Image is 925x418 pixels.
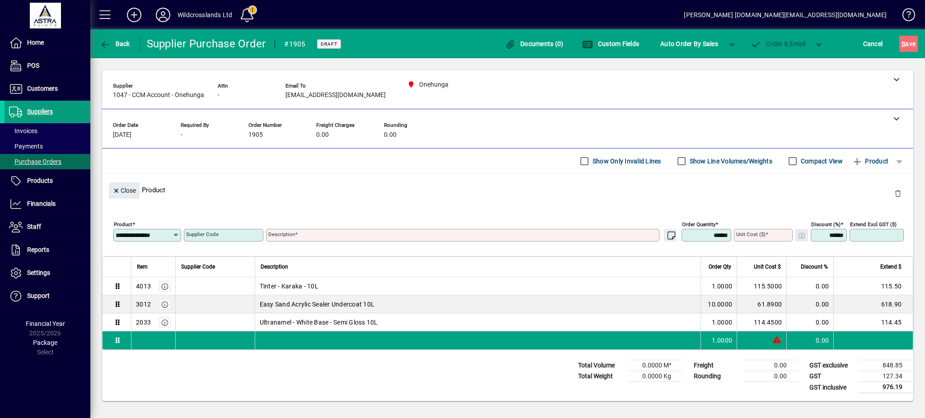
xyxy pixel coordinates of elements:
td: 0.0000 Kg [628,371,682,382]
div: 2033 [136,318,151,327]
td: 1.0000 [701,313,737,331]
td: 0.00 [786,331,833,349]
td: 0.0000 M³ [628,360,682,371]
mat-label: Order Quantity [682,221,715,228]
td: 0.00 [786,277,833,295]
span: Support [27,292,50,299]
td: GST inclusive [805,382,859,393]
app-page-header-button: Close [107,186,142,194]
button: Back [98,36,132,52]
mat-label: Product [114,221,132,228]
span: Discount % [801,262,828,272]
span: 1047 - CCM Account - Onehunga [113,92,204,99]
td: 127.34 [859,371,913,382]
a: Payments [5,139,90,154]
td: 115.50 [833,277,913,295]
span: Settings [27,269,50,276]
span: Back [100,40,130,47]
a: POS [5,55,90,77]
td: 618.90 [833,295,913,313]
a: Customers [5,78,90,100]
mat-label: Description [268,231,295,237]
td: Total Volume [574,360,628,371]
button: Save [899,36,918,52]
span: Order & Email [751,40,806,47]
td: 848.85 [859,360,913,371]
td: 114.45 [833,313,913,331]
div: 3012 [136,300,151,309]
td: Freight [689,360,743,371]
span: Home [27,39,44,46]
span: [DATE] [113,131,131,139]
button: Cancel [861,36,885,52]
td: 10.0000 [701,295,737,313]
a: Financials [5,193,90,215]
span: [EMAIL_ADDRESS][DOMAIN_NAME] [285,92,386,99]
td: GST [805,371,859,382]
a: Home [5,32,90,54]
mat-label: Discount (%) [811,221,841,228]
button: Auto Order By Sales [656,36,723,52]
span: Package [33,339,57,346]
span: Close [112,183,136,198]
span: - [181,131,182,139]
span: Invoices [9,127,37,135]
span: Tinter - Karaka - 10L [260,282,318,291]
span: Financial Year [26,320,65,327]
span: Suppliers [27,108,53,115]
label: Compact View [799,157,843,166]
span: Extend $ [880,262,902,272]
span: Draft [321,41,337,47]
label: Show Line Volumes/Weights [688,157,772,166]
button: Delete [887,182,909,204]
td: 0.00 [786,313,833,331]
td: 114.4500 [737,313,786,331]
div: Supplier Purchase Order [147,37,266,51]
td: 0.00 [743,360,798,371]
span: Financials [27,200,56,207]
span: Description [261,262,288,272]
a: Knowledge Base [896,2,914,31]
span: Documents (0) [505,40,564,47]
td: GST exclusive [805,360,859,371]
span: POS [27,62,39,69]
button: Order & Email [746,36,810,52]
div: #1905 [284,37,305,51]
td: Rounding [689,371,743,382]
span: Easy Sand Acrylic Sealer Undercoat 10L [260,300,375,309]
span: Custom Fields [582,40,639,47]
td: 61.8900 [737,295,786,313]
span: Staff [27,223,41,230]
td: 0.00 [743,371,798,382]
span: Purchase Orders [9,158,61,165]
span: Cancel [863,37,883,51]
a: Settings [5,262,90,284]
a: Staff [5,216,90,238]
td: 0.00 [786,295,833,313]
label: Show Only Invalid Lines [591,157,661,166]
div: Product [102,173,913,206]
a: Support [5,285,90,307]
app-page-header-button: Back [90,36,140,52]
td: 1.0000 [701,331,737,349]
a: Reports [5,239,90,261]
button: Add [120,7,149,23]
a: Products [5,170,90,192]
span: Reports [27,246,49,253]
button: Documents (0) [503,36,566,52]
td: 976.19 [859,382,913,393]
span: S [902,40,905,47]
span: Customers [27,85,58,92]
div: [PERSON_NAME] [DOMAIN_NAME][EMAIL_ADDRESS][DOMAIN_NAME] [684,8,887,22]
span: 1905 [248,131,263,139]
span: 0.00 [316,131,329,139]
mat-label: Extend excl GST ($) [850,221,897,228]
td: 1.0000 [701,277,737,295]
td: Total Weight [574,371,628,382]
a: Purchase Orders [5,154,90,169]
button: Close [109,182,140,199]
div: Wildcrosslands Ltd [178,8,232,22]
span: Products [27,177,53,184]
a: Invoices [5,123,90,139]
span: 0.00 [384,131,397,139]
